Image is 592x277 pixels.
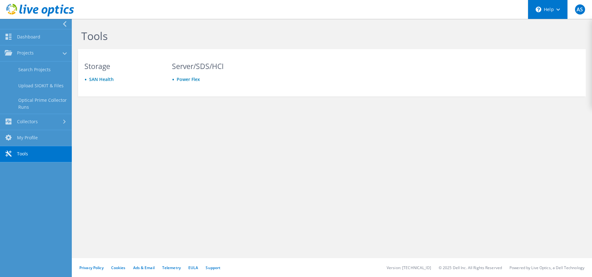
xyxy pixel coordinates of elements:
a: Ads & Email [133,265,155,270]
li: Version: [TECHNICAL_ID] [387,265,431,270]
h1: Tools [81,29,506,43]
h3: Storage [84,63,160,70]
li: © 2025 Dell Inc. All Rights Reserved [439,265,502,270]
a: SAN Health [89,76,114,82]
a: Support [206,265,220,270]
span: AS [575,4,585,14]
h3: Server/SDS/HCI [172,63,248,70]
li: Powered by Live Optics, a Dell Technology [509,265,584,270]
a: Telemetry [162,265,181,270]
a: Cookies [111,265,126,270]
svg: \n [536,7,541,12]
a: Power Flex [177,76,200,82]
a: Privacy Policy [79,265,104,270]
a: EULA [188,265,198,270]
